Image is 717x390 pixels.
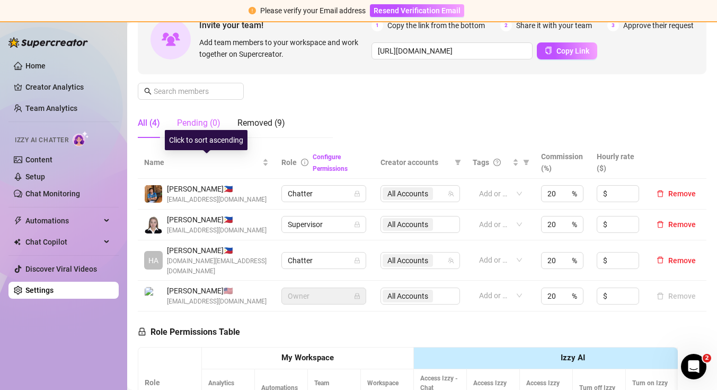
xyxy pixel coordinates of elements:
span: All Accounts [383,187,433,200]
span: Chat Copilot [25,233,101,250]
span: Chatter [288,186,360,202]
iframe: Intercom live chat [681,354,706,379]
a: Setup [25,172,45,181]
span: lock [138,327,146,336]
span: [PERSON_NAME] 🇵🇭 [167,214,267,226]
div: Removed (9) [237,117,285,129]
span: [PERSON_NAME] 🇺🇸 [167,285,267,297]
span: filter [455,159,461,166]
span: Role [281,158,297,167]
span: lock [354,293,360,299]
span: copy [545,47,552,54]
span: delete [657,221,664,228]
a: Discover Viral Videos [25,265,97,273]
span: Creator accounts [380,157,450,168]
button: Remove [652,254,700,267]
span: Resend Verification Email [374,6,461,15]
span: Chatter [288,253,360,268]
span: Izzy AI Chatter [15,135,68,145]
span: Name [144,157,260,168]
span: 2 [500,20,512,31]
span: [DOMAIN_NAME][EMAIL_ADDRESS][DOMAIN_NAME] [167,256,269,276]
span: All Accounts [387,188,428,200]
div: Click to sort ascending [165,130,247,150]
a: Chat Monitoring [25,189,80,198]
span: Approve their request [623,20,694,31]
button: Remove [652,218,700,231]
span: Invite your team! [199,19,371,32]
button: Resend Verification Email [370,4,464,17]
img: Chester Tagayuna [145,185,162,203]
span: 3 [607,20,619,31]
a: Home [25,62,46,70]
span: All Accounts [383,254,433,267]
span: [EMAIL_ADDRESS][DOMAIN_NAME] [167,195,267,205]
img: frances moya [145,216,162,233]
a: Configure Permissions [313,153,348,172]
span: team [448,257,454,264]
span: [PERSON_NAME] 🇵🇭 [167,183,267,195]
span: filter [453,154,463,170]
div: All (4) [138,117,160,129]
button: Copy Link [537,42,597,59]
span: 1 [371,20,383,31]
span: Copy Link [556,47,589,55]
span: Owner [288,288,360,304]
span: delete [657,256,664,264]
span: [PERSON_NAME] 🇵🇭 [167,245,269,256]
span: lock [354,221,360,228]
button: Remove [652,290,700,302]
span: Remove [668,220,696,229]
span: thunderbolt [14,216,22,225]
img: logo-BBDzfeDw.svg [8,37,88,48]
img: Alva K [145,287,162,305]
a: Content [25,155,52,164]
span: lock [354,257,360,264]
div: Please verify your Email address [260,5,366,16]
span: delete [657,190,664,197]
span: filter [523,159,529,166]
span: exclamation-circle [249,7,256,14]
th: Hourly rate ($) [590,146,646,179]
span: Automations [25,212,101,229]
span: team [448,190,454,197]
span: Remove [668,189,696,198]
span: Copy the link from the bottom [387,20,485,31]
span: Tags [473,157,489,168]
button: Remove [652,187,700,200]
strong: Izzy AI [561,353,585,362]
span: Share it with your team [516,20,592,31]
span: Add team members to your workspace and work together on Supercreator. [199,37,367,60]
span: lock [354,190,360,197]
span: HA [148,255,158,266]
span: Supervisor [288,216,360,232]
span: filter [521,154,532,170]
input: Search members [154,85,229,97]
span: [EMAIL_ADDRESS][DOMAIN_NAME] [167,297,267,307]
div: Pending (0) [177,117,220,129]
span: 2 [703,354,711,362]
strong: My Workspace [281,353,334,362]
a: Settings [25,286,54,294]
a: Creator Analytics [25,79,110,96]
span: info-circle [301,159,308,166]
a: Team Analytics [25,104,77,112]
span: Remove [668,256,696,265]
span: [EMAIL_ADDRESS][DOMAIN_NAME] [167,226,267,236]
th: Name [138,146,275,179]
img: Chat Copilot [14,238,21,246]
h5: Role Permissions Table [138,326,240,339]
span: All Accounts [387,255,428,266]
img: AI Chatter [73,131,89,146]
span: question-circle [493,159,501,166]
span: search [144,88,152,95]
th: Commission (%) [535,146,590,179]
